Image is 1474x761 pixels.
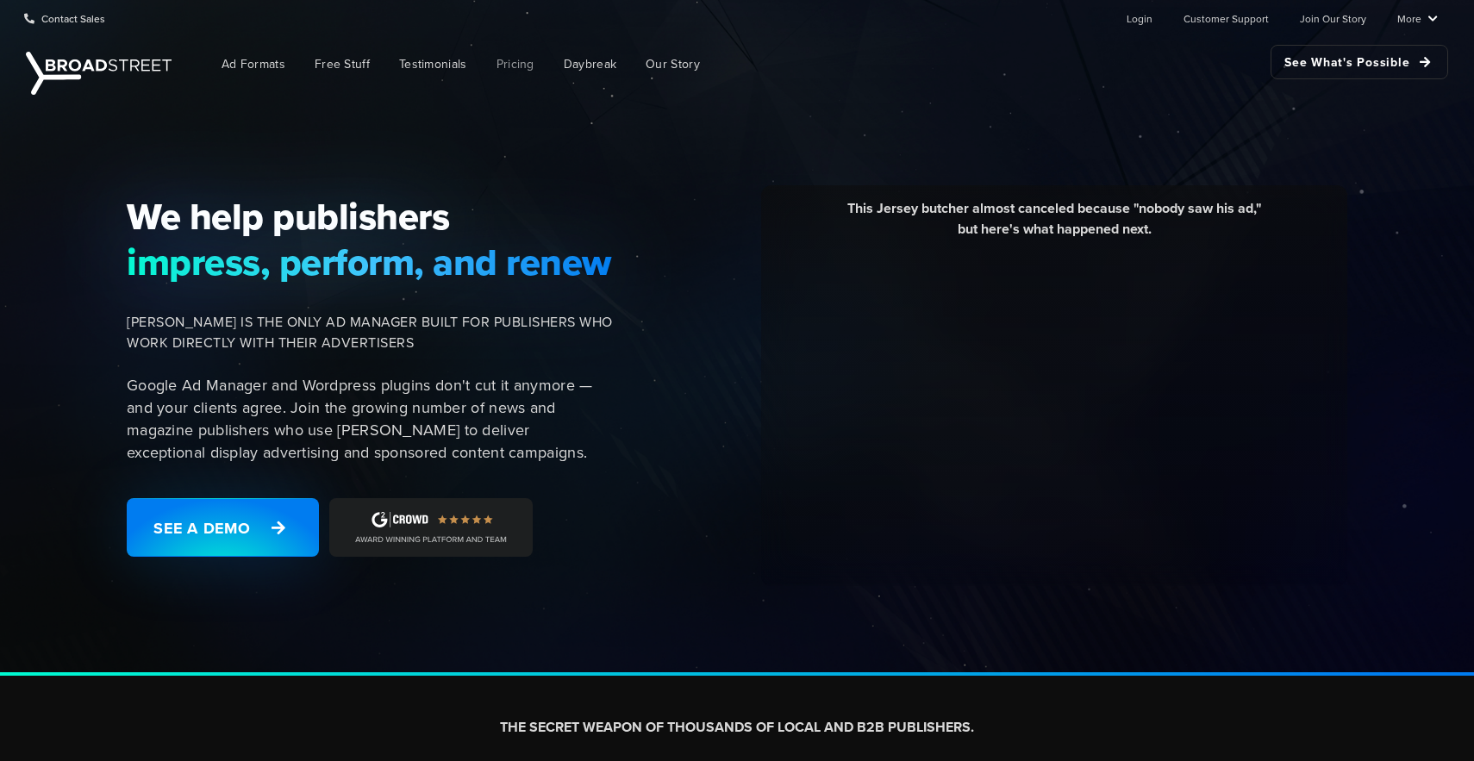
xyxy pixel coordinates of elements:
[1271,45,1448,79] a: See What's Possible
[484,45,547,84] a: Pricing
[222,55,285,73] span: Ad Formats
[315,55,370,73] span: Free Stuff
[24,1,105,35] a: Contact Sales
[256,719,1218,737] h2: THE SECRET WEAPON OF THOUSANDS OF LOCAL AND B2B PUBLISHERS.
[127,240,613,284] span: impress, perform, and renew
[646,55,700,73] span: Our Story
[1127,1,1152,35] a: Login
[564,55,616,73] span: Daybreak
[774,253,1334,567] iframe: YouTube video player
[127,194,613,239] span: We help publishers
[127,498,319,557] a: See a Demo
[399,55,467,73] span: Testimonials
[26,52,172,95] img: Broadstreet | The Ad Manager for Small Publishers
[1397,1,1438,35] a: More
[127,374,613,464] p: Google Ad Manager and Wordpress plugins don't cut it anymore — and your clients agree. Join the g...
[497,55,534,73] span: Pricing
[1300,1,1366,35] a: Join Our Story
[209,45,298,84] a: Ad Formats
[302,45,383,84] a: Free Stuff
[633,45,713,84] a: Our Story
[181,36,1448,92] nav: Main
[386,45,480,84] a: Testimonials
[774,198,1334,253] div: This Jersey butcher almost canceled because "nobody saw his ad," but here's what happened next.
[551,45,629,84] a: Daybreak
[1184,1,1269,35] a: Customer Support
[127,312,613,353] span: [PERSON_NAME] IS THE ONLY AD MANAGER BUILT FOR PUBLISHERS WHO WORK DIRECTLY WITH THEIR ADVERTISERS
